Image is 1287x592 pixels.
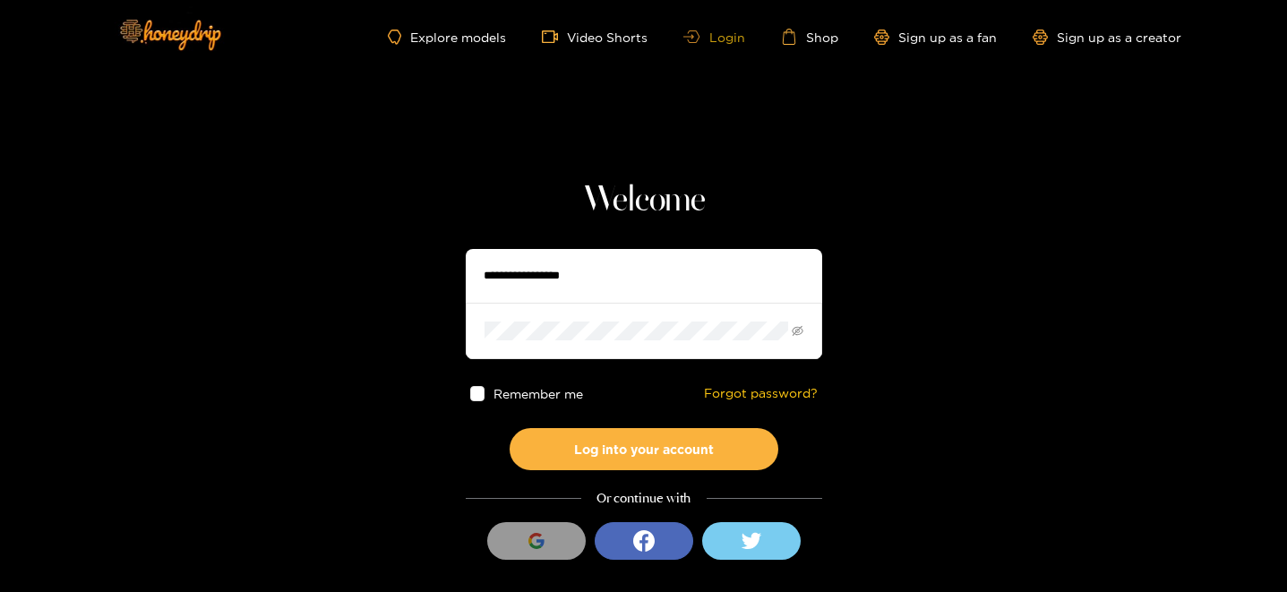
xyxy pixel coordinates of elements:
h1: Welcome [466,179,822,222]
span: video-camera [542,29,567,45]
a: Forgot password? [704,386,818,401]
span: eye-invisible [792,325,803,337]
a: Video Shorts [542,29,648,45]
a: Shop [781,29,838,45]
button: Log into your account [510,428,778,470]
a: Login [683,30,744,44]
a: Sign up as a creator [1033,30,1181,45]
a: Sign up as a fan [874,30,997,45]
span: Remember me [493,387,583,400]
a: Explore models [388,30,506,45]
div: Or continue with [466,488,822,509]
